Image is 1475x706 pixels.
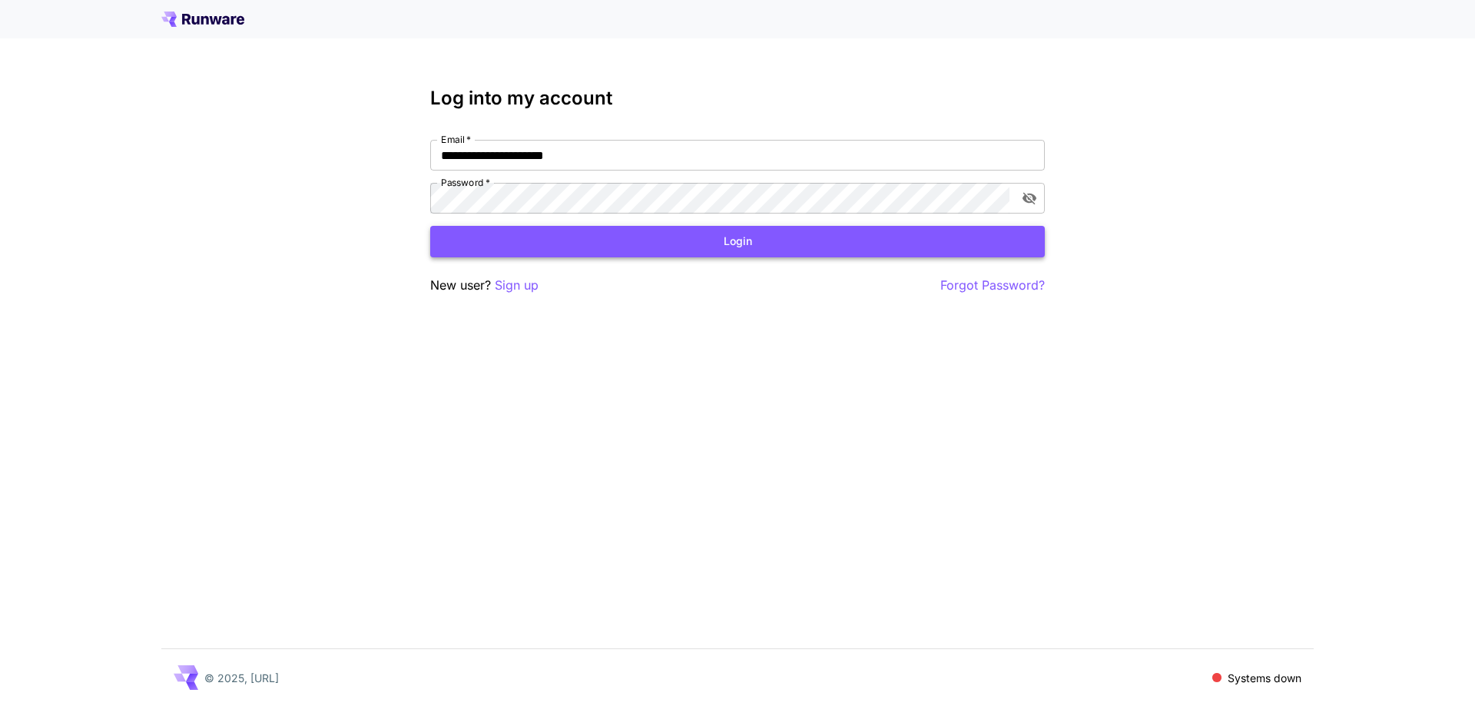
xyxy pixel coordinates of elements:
button: toggle password visibility [1016,184,1043,212]
button: Forgot Password? [940,276,1045,295]
label: Email [441,133,471,146]
p: © 2025, [URL] [204,670,279,686]
button: Sign up [495,276,539,295]
label: Password [441,176,490,189]
h3: Log into my account [430,88,1045,109]
button: Login [430,226,1045,257]
p: New user? [430,276,539,295]
p: Systems down [1228,670,1301,686]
